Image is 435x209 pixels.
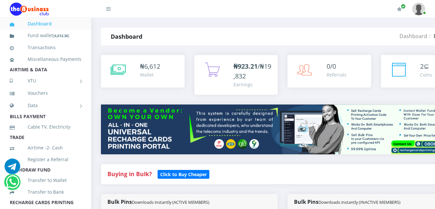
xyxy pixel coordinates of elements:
[10,40,81,55] a: Transactions
[158,170,209,178] a: Click to Buy Cheaper
[233,62,258,71] b: ₦923.21
[194,55,278,95] a: ₦923.21/₦19,832 Earnings
[10,152,81,167] a: Register a Referral
[233,81,272,88] div: Earnings
[420,71,432,78] div: Coins
[10,28,81,43] a: Fund wallet[6,612.36]
[327,62,336,71] span: 0/0
[53,33,69,38] small: [ ]
[10,52,81,67] a: Miscellaneous Payments
[401,4,406,9] span: Renew/Upgrade Subscription
[6,179,19,190] a: Chat for support
[10,3,49,16] img: Logo
[318,199,400,205] small: Downloads instantly (INACTIVE MEMBERS)
[420,62,424,71] span: 2
[294,198,400,205] strong: Bulk Pins
[233,62,271,80] span: /₦19,832
[54,33,68,38] b: 6,612.36
[140,62,160,71] div: ₦
[10,86,81,101] a: Vouchers
[397,7,402,12] i: Renew/Upgrade Subscription
[10,16,81,31] a: Dashboard
[107,198,209,205] strong: Bulk Pins
[10,119,81,134] a: Cable TV, Electricity
[111,33,142,40] strong: Dashboard
[160,171,207,177] b: Click to Buy Cheaper
[400,33,427,40] a: Dashboard
[10,140,81,155] a: Airtime -2- Cash
[132,199,209,205] small: Downloads instantly (ACTIVE MEMBERS)
[10,73,81,89] a: VTU
[140,71,160,78] div: Wallet
[107,170,152,178] strong: Buying in Bulk?
[144,62,160,71] span: 6,612
[10,97,81,114] a: Data
[10,173,81,188] a: Transfer to Wallet
[327,71,346,78] div: Referrals
[5,163,20,174] a: Chat for support
[10,185,81,200] a: Transfer to Bank
[288,55,371,88] a: 0/0 Referrals
[420,62,432,71] div: ⊆
[412,3,425,15] img: User
[101,55,185,88] a: ₦6,612 Wallet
